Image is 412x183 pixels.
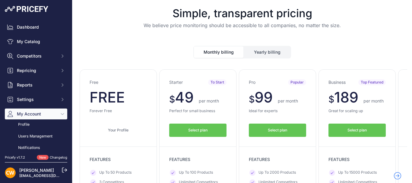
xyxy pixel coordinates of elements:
[169,124,227,137] button: Select plan
[5,36,67,47] a: My Catalog
[5,143,67,153] a: Notifications
[278,98,298,103] span: per month
[17,82,56,88] span: Reports
[5,51,67,62] button: Competitors
[249,94,255,105] span: $
[169,108,227,114] p: Perfect for small business
[188,128,208,133] span: Select plan
[288,79,306,85] span: Popular
[258,170,296,176] span: Up To 2000 Products
[199,98,219,103] span: per month
[334,88,358,106] span: 189
[249,156,306,162] p: FEATURES
[17,96,56,103] span: Settings
[208,79,227,85] span: To Start
[90,156,147,162] p: FEATURES
[268,128,287,133] span: Select plan
[19,173,82,178] a: [EMAIL_ADDRESS][DOMAIN_NAME]
[90,124,147,137] a: Your Profile
[328,94,334,105] span: $
[77,22,407,29] p: We believe price monitoring should be accessible to all companies, no matter the size.
[244,46,290,58] button: Yearly billing
[338,170,377,176] span: Up To 15000 Products
[328,156,386,162] p: FEATURES
[5,119,67,130] a: Profile
[5,22,67,33] a: Dashboard
[17,111,56,117] span: My Account
[255,88,273,106] span: 99
[249,79,255,85] h3: Pro
[194,46,243,58] button: Monthly billing
[17,68,56,74] span: Repricing
[90,108,147,114] p: Forever Free
[99,170,132,176] span: Up To 50 Products
[249,124,306,137] button: Select plan
[5,155,25,160] div: Pricefy v1.7.2
[179,170,213,176] span: Up To 100 Products
[249,108,306,114] p: Ideal for experts
[363,98,384,103] span: per month
[5,65,67,76] button: Repricing
[77,7,407,19] h1: Simple, transparent pricing
[5,94,67,105] button: Settings
[358,79,386,85] span: Top Featured
[50,155,67,159] a: Changelog
[17,53,56,59] span: Competitors
[328,79,346,85] h3: Business
[328,124,386,137] button: Select plan
[90,79,98,85] h3: Free
[5,6,48,12] img: Pricefy Logo
[328,108,386,114] p: Great for scaling up
[169,79,183,85] h3: Starter
[175,88,194,106] span: 49
[169,156,227,162] p: FEATURES
[37,155,49,160] span: New
[347,128,367,133] span: Select plan
[5,109,67,119] button: My Account
[5,80,67,90] button: Reports
[90,88,125,106] span: FREE
[19,168,54,173] a: [PERSON_NAME]
[169,94,175,105] span: $
[5,131,67,142] a: Users Management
